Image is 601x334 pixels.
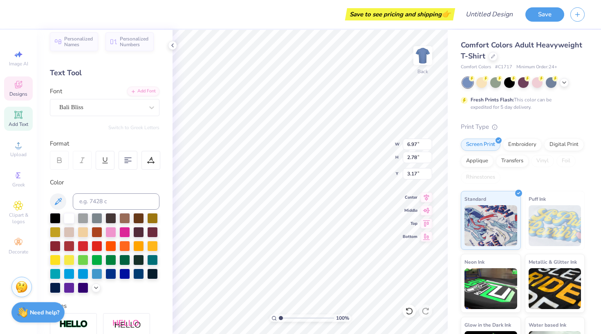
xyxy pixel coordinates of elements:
span: Middle [403,208,417,213]
div: Screen Print [461,139,500,151]
img: Puff Ink [529,205,581,246]
span: Center [403,195,417,200]
div: Embroidery [503,139,542,151]
span: Water based Ink [529,321,566,329]
img: Shadow [112,319,141,330]
button: Switch to Greek Letters [108,124,159,131]
strong: Need help? [30,309,59,316]
span: Image AI [9,61,28,67]
span: Minimum Order: 24 + [516,64,557,71]
strong: Fresh Prints Flash: [471,96,514,103]
input: e.g. 7428 c [73,193,159,210]
span: Top [403,221,417,226]
div: Print Type [461,122,585,132]
div: Foil [556,155,576,167]
img: Stroke [59,320,88,329]
span: Neon Ink [464,258,484,266]
img: Neon Ink [464,268,517,309]
span: Personalized Numbers [120,36,149,47]
span: # C1717 [495,64,512,71]
div: Add Font [127,87,159,96]
button: Save [525,7,564,22]
div: Back [417,68,428,75]
span: Metallic & Glitter Ink [529,258,577,266]
span: Clipart & logos [4,212,33,225]
input: Untitled Design [459,6,519,22]
span: Comfort Colors [461,64,491,71]
span: Standard [464,195,486,203]
span: Decorate [9,249,28,255]
div: This color can be expedited for 5 day delivery. [471,96,571,111]
div: Transfers [496,155,529,167]
img: Back [415,47,431,64]
div: Color [50,178,159,187]
span: Glow in the Dark Ink [464,321,511,329]
div: Vinyl [531,155,554,167]
span: Personalized Names [64,36,93,47]
label: Font [50,87,62,96]
div: Digital Print [544,139,584,151]
span: Puff Ink [529,195,546,203]
span: 100 % [336,314,349,322]
div: Save to see pricing and shipping [347,8,453,20]
img: Standard [464,205,517,246]
span: Designs [9,91,27,97]
span: Bottom [403,234,417,240]
span: Greek [12,182,25,188]
div: Styles [50,301,159,311]
div: Rhinestones [461,171,500,184]
span: Upload [10,151,27,158]
span: Comfort Colors Adult Heavyweight T-Shirt [461,40,582,61]
span: 👉 [442,9,451,19]
div: Applique [461,155,493,167]
img: Metallic & Glitter Ink [529,268,581,309]
div: Format [50,139,160,148]
div: Text Tool [50,67,159,78]
span: Add Text [9,121,28,128]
